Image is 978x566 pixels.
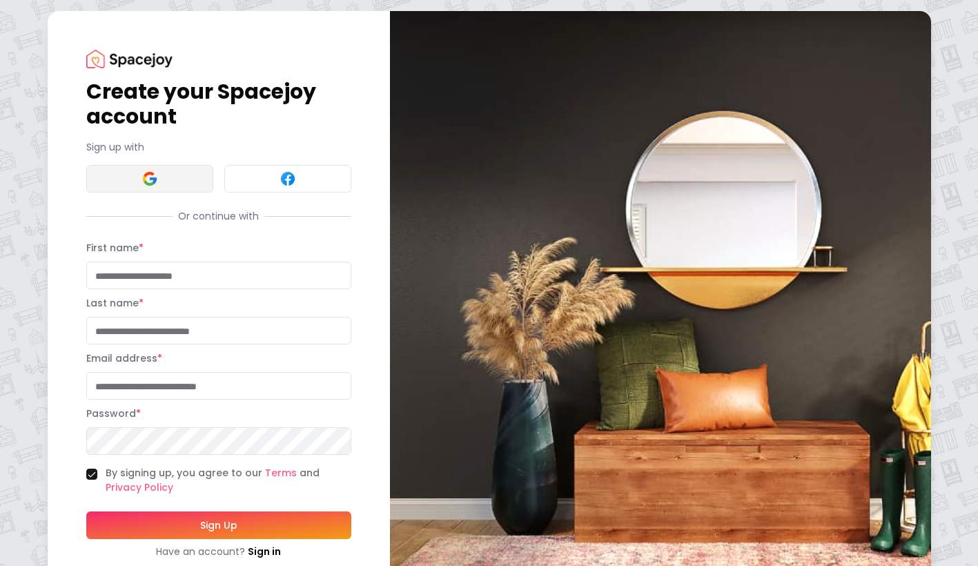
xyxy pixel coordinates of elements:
[86,241,144,255] label: First name
[86,511,351,539] button: Sign Up
[86,351,162,365] label: Email address
[248,545,281,558] a: Sign in
[141,170,158,187] img: Google signin
[86,79,351,129] h1: Create your Spacejoy account
[86,407,141,420] label: Password
[86,545,351,558] div: Have an account?
[86,140,351,154] p: Sign up with
[265,466,297,480] a: Terms
[280,170,296,187] img: Facebook signin
[106,466,351,495] label: By signing up, you agree to our and
[106,480,173,494] a: Privacy Policy
[173,209,264,223] span: Or continue with
[86,296,144,310] label: Last name
[86,50,173,68] img: Spacejoy Logo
